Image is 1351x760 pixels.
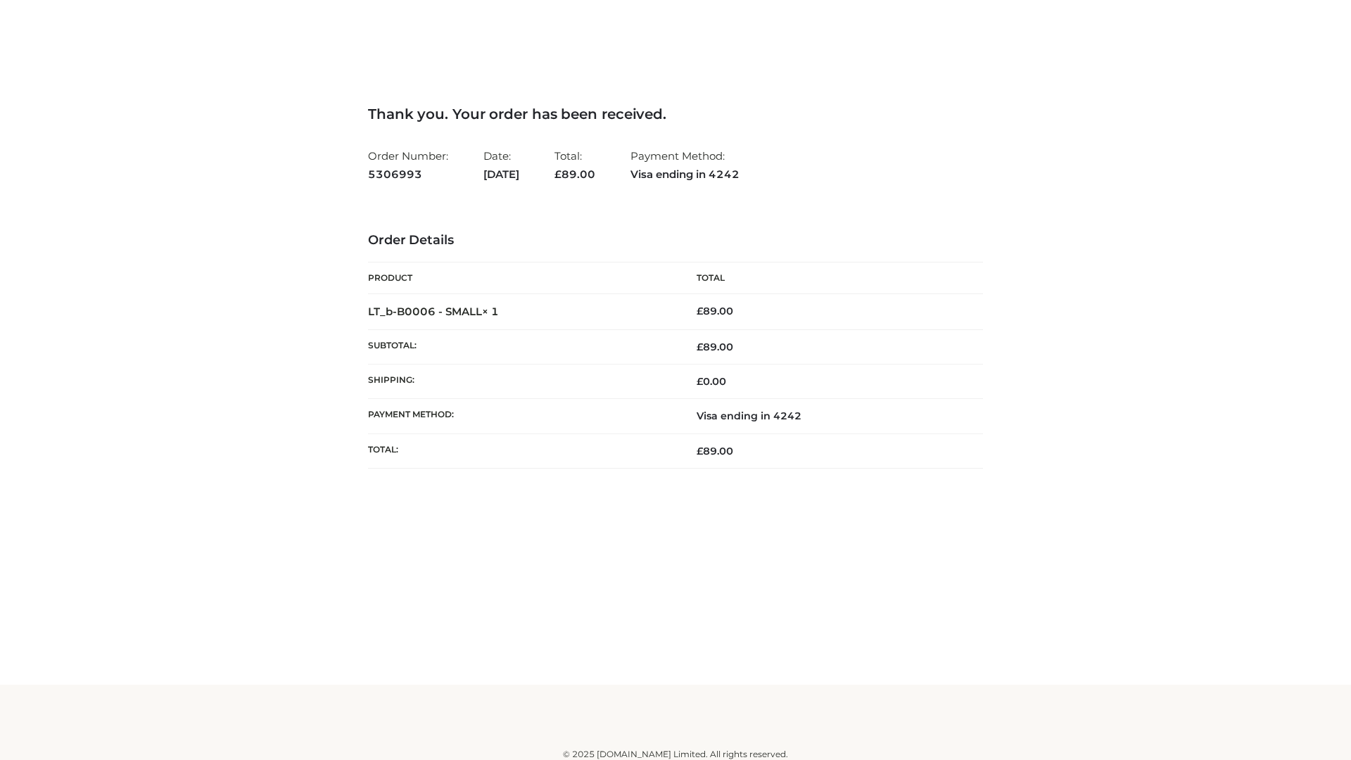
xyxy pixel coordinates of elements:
span: 89.00 [554,167,595,181]
h3: Thank you. Your order has been received. [368,106,983,122]
th: Total: [368,433,675,468]
li: Date: [483,144,519,186]
strong: × 1 [482,305,499,318]
h3: Order Details [368,233,983,248]
span: £ [697,445,703,457]
li: Total: [554,144,595,186]
span: £ [697,305,703,317]
th: Shipping: [368,365,675,399]
strong: 5306993 [368,165,448,184]
span: 89.00 [697,445,733,457]
bdi: 0.00 [697,375,726,388]
li: Order Number: [368,144,448,186]
span: £ [554,167,562,181]
strong: Visa ending in 4242 [630,165,740,184]
span: £ [697,375,703,388]
span: 89.00 [697,341,733,353]
td: Visa ending in 4242 [675,399,983,433]
li: Payment Method: [630,144,740,186]
span: £ [697,341,703,353]
th: Subtotal: [368,329,675,364]
strong: [DATE] [483,165,519,184]
strong: LT_b-B0006 - SMALL [368,305,499,318]
bdi: 89.00 [697,305,733,317]
th: Payment method: [368,399,675,433]
th: Total [675,262,983,294]
th: Product [368,262,675,294]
